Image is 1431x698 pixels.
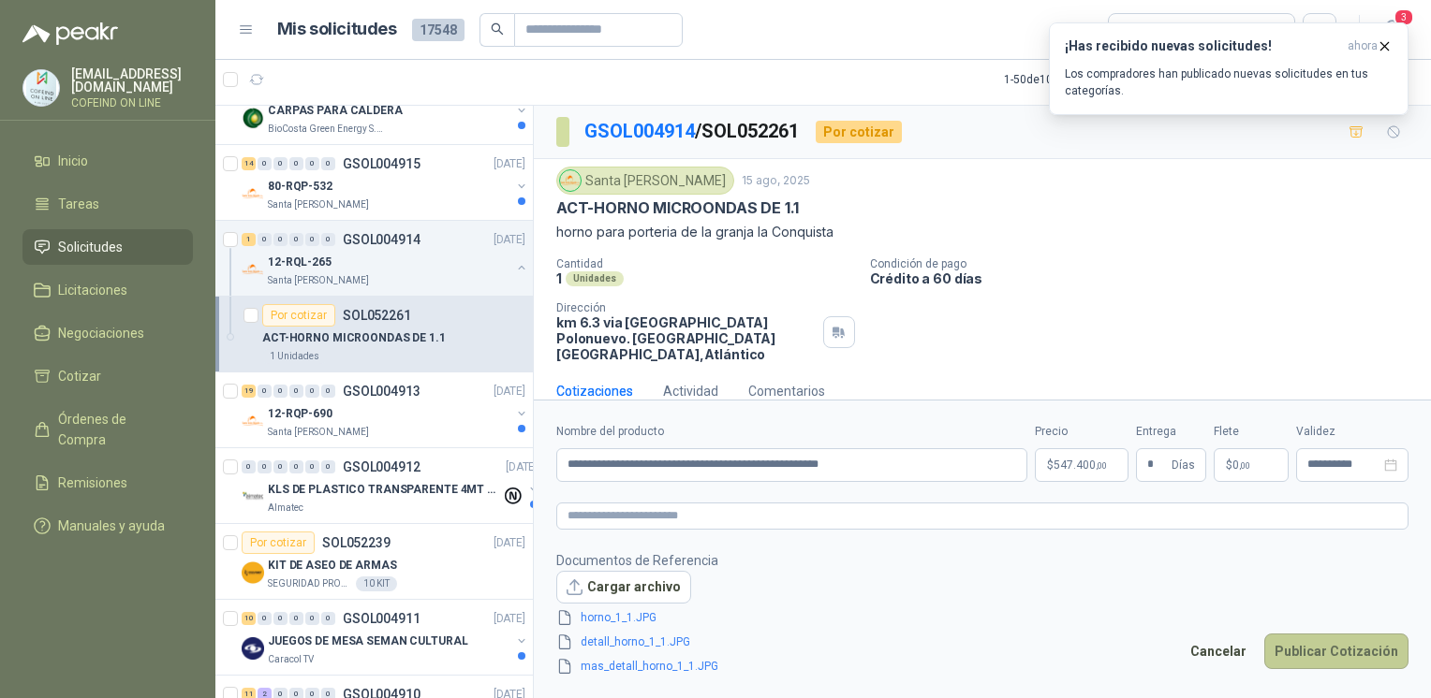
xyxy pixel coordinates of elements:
[1264,633,1409,669] button: Publicar Cotización
[22,358,193,394] a: Cotizar
[1375,13,1409,47] button: 3
[22,272,193,308] a: Licitaciones
[71,97,193,109] p: COFEIND ON LINE
[242,456,541,516] a: 0 0 0 0 0 0 GSOL004912[DATE] Company LogoKLS DE PLASTICO TRANSPARENTE 4MT CAL 4 Y CINTA TRAAlmatec
[321,157,335,170] div: 0
[273,612,288,625] div: 0
[242,258,264,281] img: Company Logo
[242,107,264,129] img: Company Logo
[22,229,193,265] a: Solicitudes
[268,122,386,137] p: BioCosta Green Energy S.A.S
[273,233,288,246] div: 0
[289,233,303,246] div: 0
[268,652,314,667] p: Caracol TV
[22,186,193,222] a: Tareas
[321,460,335,473] div: 0
[556,198,799,218] p: ACT-HORNO MICROONDAS DE 1.1
[1065,38,1340,54] h3: ¡Has recibido nuevas solicitudes!
[268,425,369,440] p: Santa [PERSON_NAME]
[289,612,303,625] div: 0
[22,315,193,351] a: Negociaciones
[58,366,101,386] span: Cotizar
[58,516,165,536] span: Manuales y ayuda
[584,117,801,146] p: / SOL052261
[268,501,303,516] p: Almatec
[663,381,718,401] div: Actividad
[1232,459,1250,471] span: 0
[584,120,695,142] a: GSOL004914
[1054,459,1107,471] span: 547.400
[215,297,533,372] a: Por cotizarSOL052261ACT-HORNO MICROONDAS DE 1.11 Unidades
[58,473,127,493] span: Remisiones
[343,309,411,322] p: SOL052261
[321,233,335,246] div: 0
[215,524,533,600] a: Por cotizarSOL052239[DATE] Company LogoKIT DE ASEO DE ARMASSEGURIDAD PROVISER LTDA10 KIT
[573,609,726,627] a: horno_1_1.JPG
[289,157,303,170] div: 0
[242,561,264,584] img: Company Logo
[556,257,855,270] p: Cantidad
[556,314,816,362] p: km 6.3 via [GEOGRAPHIC_DATA] Polonuevo. [GEOGRAPHIC_DATA] [GEOGRAPHIC_DATA] , Atlántico
[1214,448,1289,482] p: $ 0,00
[556,550,748,571] p: Documentos de Referencia
[268,633,468,650] p: JUEGOS DE MESA SEMAN CULTURAL
[1136,423,1206,441] label: Entrega
[289,460,303,473] div: 0
[242,228,529,288] a: 1 0 0 0 0 0 GSOL004914[DATE] Company Logo12-RQL-265Santa [PERSON_NAME]
[268,481,501,499] p: KLS DE PLASTICO TRANSPARENTE 4MT CAL 4 Y CINTA TRA
[242,153,529,212] a: 14 0 0 0 0 0 GSOL004915[DATE] Company Logo80-RQP-532Santa [PERSON_NAME]
[23,70,59,106] img: Company Logo
[242,410,264,432] img: Company Logo
[58,194,99,214] span: Tareas
[242,486,264,508] img: Company Logo
[1004,65,1132,95] div: 1 - 50 de 10589
[268,178,332,196] p: 80-RQP-532
[268,405,332,423] p: 12-RQP-690
[556,270,562,286] p: 1
[494,534,525,552] p: [DATE]
[343,233,420,246] p: GSOL004914
[1226,459,1232,471] span: $
[242,612,256,625] div: 10
[412,19,465,41] span: 17548
[273,157,288,170] div: 0
[1035,448,1129,482] p: $547.400,00
[58,237,123,257] span: Solicitudes
[1239,460,1250,471] span: ,00
[268,102,403,120] p: CARPAS PARA CALDERA
[1214,423,1289,441] label: Flete
[506,458,538,476] p: [DATE]
[289,385,303,398] div: 0
[262,304,335,327] div: Por cotizar
[1120,20,1159,40] div: Todas
[742,172,810,190] p: 15 ago, 2025
[58,323,144,343] span: Negociaciones
[258,233,272,246] div: 0
[343,612,420,625] p: GSOL004911
[22,143,193,179] a: Inicio
[870,270,1424,286] p: Crédito a 60 días
[268,273,369,288] p: Santa [PERSON_NAME]
[22,401,193,458] a: Órdenes de Compra
[242,77,529,137] a: 2 0 0 0 0 0 GSOL004916[DATE] Company LogoCARPAS PARA CALDERABioCosta Green Energy S.A.S
[242,385,256,398] div: 19
[258,460,272,473] div: 0
[560,170,581,191] img: Company Logo
[242,380,529,440] a: 19 0 0 0 0 0 GSOL004913[DATE] Company Logo12-RQP-690Santa [PERSON_NAME]
[305,233,319,246] div: 0
[242,531,315,554] div: Por cotizar
[242,157,256,170] div: 14
[573,658,726,676] a: mas_detall_horno_1_1.JPG
[277,16,397,43] h1: Mis solicitudes
[343,385,420,398] p: GSOL004913
[305,157,319,170] div: 0
[1035,423,1129,441] label: Precio
[1172,449,1195,481] span: Días
[268,557,397,574] p: KIT DE ASEO DE ARMAS
[1065,65,1393,99] p: Los compradores han publicado nuevas solicitudes en tus categorías.
[556,423,1027,441] label: Nombre del producto
[242,460,256,473] div: 0
[71,67,193,94] p: [EMAIL_ADDRESS][DOMAIN_NAME]
[556,381,633,401] div: Cotizaciones
[305,385,319,398] div: 0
